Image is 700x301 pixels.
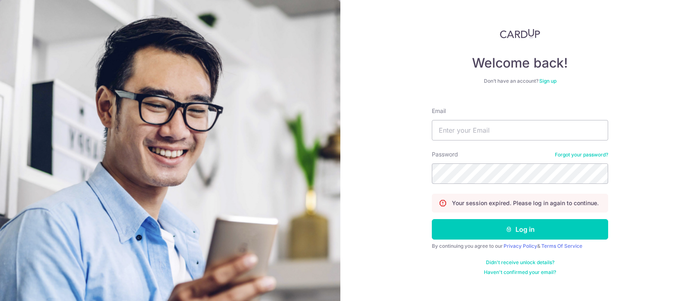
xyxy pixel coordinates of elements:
[452,199,599,207] p: Your session expired. Please log in again to continue.
[484,269,556,276] a: Haven't confirmed your email?
[539,78,556,84] a: Sign up
[500,29,540,38] img: CardUp Logo
[432,120,608,140] input: Enter your Email
[432,107,446,115] label: Email
[432,150,458,158] label: Password
[504,243,537,249] a: Privacy Policy
[432,78,608,84] div: Don’t have an account?
[541,243,582,249] a: Terms Of Service
[555,152,608,158] a: Forgot your password?
[432,219,608,240] button: Log in
[486,259,554,266] a: Didn't receive unlock details?
[432,55,608,71] h4: Welcome back!
[432,243,608,249] div: By continuing you agree to our &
